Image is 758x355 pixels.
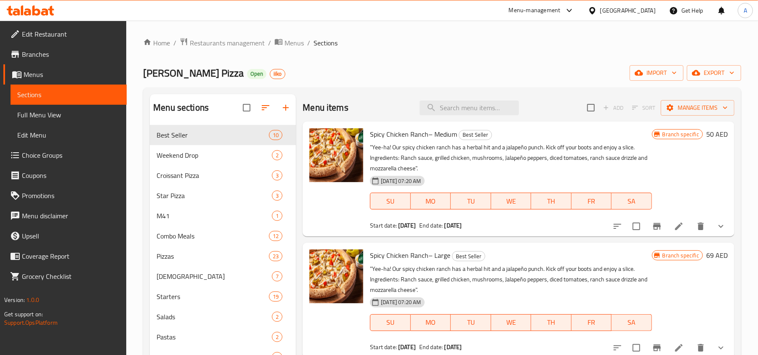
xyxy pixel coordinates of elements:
[270,70,285,77] span: iiko
[659,130,702,138] span: Branch specific
[370,128,457,140] span: Spicy Chicken Ranch– Medium
[3,165,127,185] a: Coupons
[630,65,684,81] button: import
[307,38,310,48] li: /
[272,151,282,159] span: 2
[303,101,348,114] h2: Menu items
[535,316,568,329] span: TH
[285,38,304,48] span: Menus
[374,195,407,207] span: SU
[143,37,741,48] nav: breadcrumb
[661,100,734,116] button: Manage items
[491,193,532,209] button: WE
[157,312,272,322] div: Salads
[157,271,272,281] div: Papadias
[531,314,572,331] button: TH
[269,293,282,301] span: 19
[150,286,296,307] div: Starters19
[157,291,269,302] div: Starters
[659,252,702,260] span: Branch specific
[272,211,282,221] div: items
[575,316,609,329] span: FR
[157,130,269,140] span: Best Seller
[150,246,296,266] div: Pizzas23
[157,191,272,201] span: Star Pizza
[269,291,282,302] div: items
[22,271,120,281] span: Grocery Checklist
[272,312,282,322] div: items
[269,252,282,260] span: 23
[157,332,272,342] span: Pastas
[4,309,43,320] span: Get support on:
[11,125,127,145] a: Edit Menu
[615,195,649,207] span: SA
[22,231,120,241] span: Upsell
[173,38,176,48] li: /
[607,216,628,236] button: sort-choices
[706,128,728,140] h6: 50 AED
[3,226,127,246] a: Upsell
[647,216,667,236] button: Branch-specific-item
[272,333,282,341] span: 2
[157,251,269,261] span: Pizzas
[411,314,451,331] button: MO
[22,191,120,201] span: Promotions
[572,314,612,331] button: FR
[3,246,127,266] a: Coverage Report
[444,220,462,231] b: [DATE]
[272,273,282,281] span: 7
[269,232,282,240] span: 12
[674,343,684,353] a: Edit menu item
[706,249,728,261] h6: 69 AED
[247,69,266,79] div: Open
[674,221,684,231] a: Edit menu item
[711,216,731,236] button: show more
[17,110,120,120] span: Full Menu View
[459,130,492,140] span: Best Seller
[398,220,416,231] b: [DATE]
[454,195,488,207] span: TU
[419,342,443,352] span: End date:
[22,29,120,39] span: Edit Restaurant
[150,307,296,327] div: Salads2
[451,314,491,331] button: TU
[272,172,282,180] span: 3
[272,212,282,220] span: 1
[26,294,39,305] span: 1.0.0
[509,5,561,16] div: Menu-management
[22,170,120,180] span: Coupons
[22,211,120,221] span: Menu disclaimer
[575,195,609,207] span: FR
[694,68,734,78] span: export
[572,193,612,209] button: FR
[535,195,568,207] span: TH
[309,249,363,303] img: Spicy Chicken Ranch– Large
[451,193,491,209] button: TU
[255,98,276,118] span: Sort sections
[3,185,127,206] a: Promotions
[157,170,272,180] span: Croissant Pizza
[627,101,661,114] span: Select section first
[378,298,424,306] span: [DATE] 07:20 AM
[3,44,127,64] a: Branches
[269,251,282,261] div: items
[272,192,282,200] span: 3
[157,211,272,221] span: M41
[370,193,410,209] button: SU
[495,316,528,329] span: WE
[150,125,296,145] div: Best Seller10
[452,251,485,261] div: Best Seller
[3,145,127,165] a: Choice Groups
[269,231,282,241] div: items
[157,150,272,160] span: Weekend Drop
[314,38,338,48] span: Sections
[150,185,296,206] div: Star Pizza3
[716,221,726,231] svg: Show Choices
[238,99,255,117] span: Select all sections
[22,150,120,160] span: Choice Groups
[378,177,424,185] span: [DATE] 07:20 AM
